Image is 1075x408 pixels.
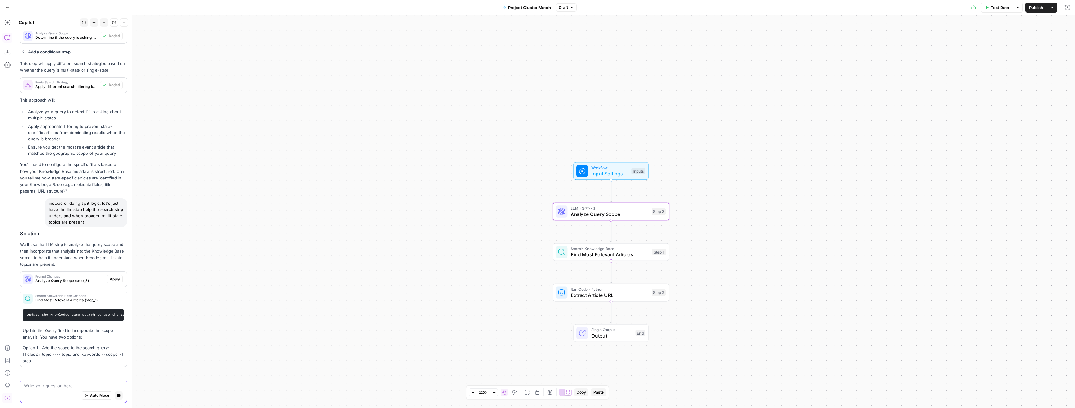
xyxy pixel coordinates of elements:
p: This approach will: [20,97,127,103]
button: Paste [591,388,606,396]
p: Update the Query field to incorporate the scope analysis. You have two options: [23,327,124,340]
g: Edge from step_1 to step_2 [610,261,612,283]
li: Analyze your query to detect if it's asking about multiple states [27,108,127,121]
div: LLM · GPT-4.1Analyze Query ScopeStep 3 [553,203,669,221]
button: Draft [556,3,577,12]
g: Edge from start to step_3 [610,180,612,202]
span: Search Knowledge Base [571,246,649,252]
span: Extract Article URL [571,291,649,299]
button: Test Data [981,3,1013,13]
div: Inputs [631,168,645,174]
span: Analyze Query Scope [35,32,97,35]
span: Publish [1029,4,1043,11]
span: Output [591,332,632,340]
div: Step 2 [652,289,666,296]
span: LLM · GPT-4.1 [571,205,649,211]
p: You'll need to configure the specific filters based on how your Knowledge Base metadata is struct... [20,161,127,194]
span: Analyze Query Scope (step_3) [35,278,104,284]
div: End [635,330,645,336]
span: Prompt Changes [35,275,104,278]
li: Ensure you get the most relevant article that matches the geographic scope of your query [27,144,127,156]
p: We'll use the LLM step to analyze the query scope and then incorporate that analysis into the Kno... [20,241,127,268]
g: Edge from step_2 to end [610,301,612,323]
h2: Solution [20,231,127,237]
p: Option 1 - Add the scope to the search query: {{ cluster_topic }} {{ topic_and_keywords }} scope:... [23,345,124,364]
span: Project Cluster Match [508,4,551,11]
button: Publish [1025,3,1047,13]
button: Copy [574,388,588,396]
div: WorkflowInput SettingsInputs [553,162,669,180]
div: Step 1 [652,249,666,255]
span: Added [108,33,120,39]
span: Apply different search filtering based on query scope [35,84,97,89]
span: Draft [559,5,568,10]
button: Added [100,81,123,89]
span: Workflow [591,165,628,171]
span: Analyze Query Scope [571,210,649,218]
code: Update the Knowledge Base search to use the LLM analysis to filter appropriately for multi-state ... [27,313,282,317]
span: Determine if the query is asking about multiple states or a specific state to inform search filte... [35,35,97,40]
button: Project Cluster Match [499,3,555,13]
div: instead of doing split logic, let's just have the llm step help the search step understand when b... [45,198,127,227]
span: Copy [577,390,586,395]
span: Find Most Relevant Articles [571,251,649,258]
span: Apply [110,276,120,282]
span: Paste [593,390,604,395]
div: Search Knowledge BaseFind Most Relevant ArticlesStep 1 [553,243,669,261]
button: Apply [107,275,123,283]
div: Single OutputOutputEnd [553,324,669,342]
span: Run Code · Python [571,286,649,292]
span: Search Knowledge Base Changes [35,294,120,297]
p: This step will apply different search strategies based on whether the query is multi-state or sin... [20,60,127,73]
span: Single Output [591,327,632,333]
span: Input Settings [591,170,628,177]
span: Find Most Relevant Articles (step_1) [35,297,120,303]
span: Test Data [991,4,1009,11]
div: Step 3 [652,208,666,215]
li: Apply appropriate filtering to prevent state-specific articles from dominating results when the q... [27,123,127,142]
span: Route Search Strategy [35,81,97,84]
strong: Add a conditional step [28,49,71,54]
span: Added [108,82,120,88]
g: Edge from step_3 to step_1 [610,220,612,242]
div: Run Code · PythonExtract Article URLStep 2 [553,284,669,302]
button: Auto Mode [82,391,112,400]
span: Auto Mode [90,393,109,398]
span: 120% [479,390,488,395]
div: Copilot [19,19,78,26]
button: Added [100,32,123,40]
